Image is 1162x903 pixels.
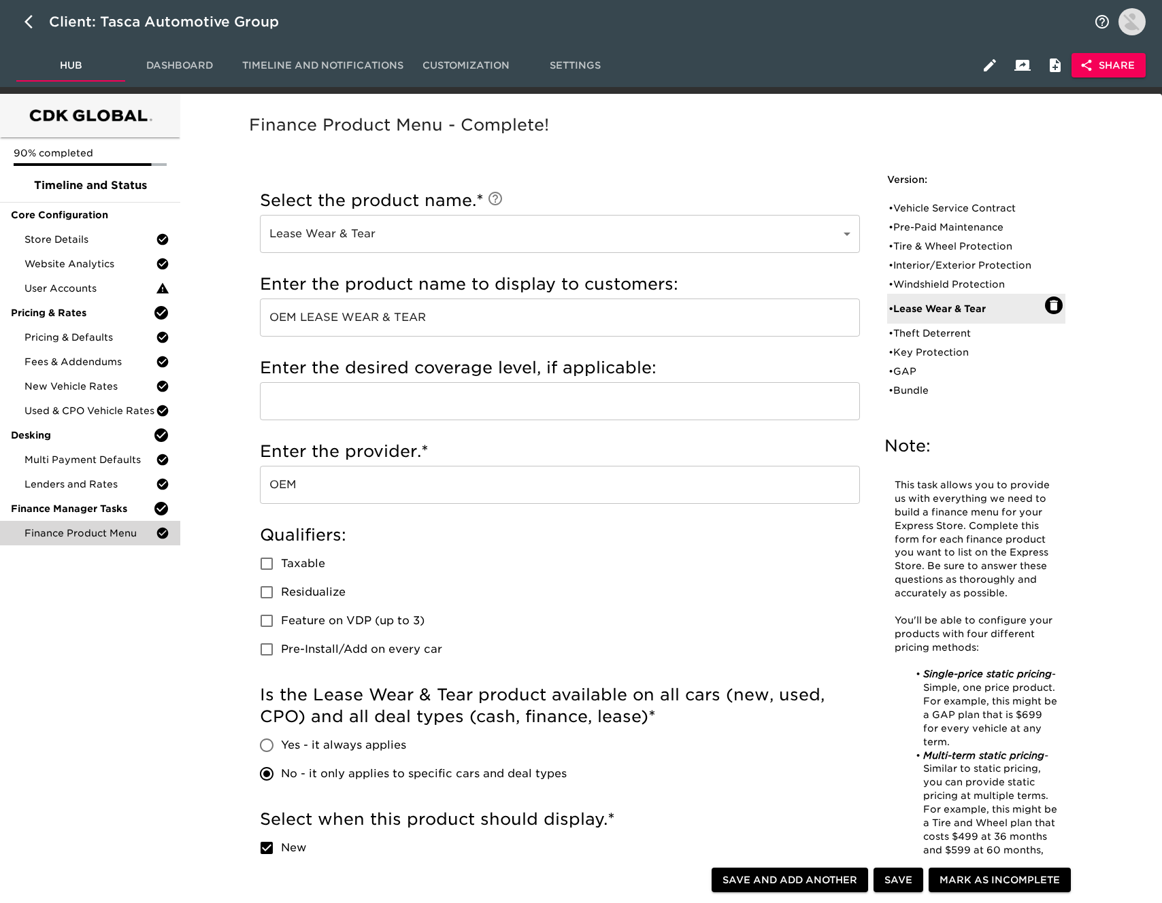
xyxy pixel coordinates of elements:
[923,668,1052,679] em: Single-price static pricing
[889,239,1045,253] div: • Tire & Wheel Protection
[884,872,912,889] span: Save
[24,282,156,295] span: User Accounts
[1086,5,1118,38] button: notifications
[24,526,156,540] span: Finance Product Menu
[260,524,860,546] h5: Qualifiers:
[24,233,156,246] span: Store Details
[887,275,1065,294] div: •Windshield Protection
[1072,53,1146,78] button: Share
[712,868,868,893] button: Save and Add Another
[24,453,156,466] span: Multi Payment Defaults
[11,428,153,442] span: Desking
[24,57,117,74] span: Hub
[24,379,156,393] span: New Vehicle Rates
[24,330,156,344] span: Pricing & Defaults
[887,199,1065,218] div: •Vehicle Service Contract
[11,306,153,320] span: Pricing & Rates
[49,11,298,33] div: Client: Tasca Automotive Group
[889,220,1045,234] div: • Pre-Paid Maintenance
[887,237,1065,256] div: •Tire & Wheel Protection
[887,173,1065,188] h6: Version:
[11,502,153,515] span: Finance Manager Tasks
[940,872,1060,889] span: Mark as Incomplete
[260,466,860,504] input: Example: SafeGuard, EasyCare, JM&A
[1044,750,1048,761] em: -
[887,294,1065,324] div: •Lease Wear & Tear
[133,57,226,74] span: Dashboard
[889,326,1045,340] div: • Theft Deterrent
[24,404,156,418] span: Used & CPO Vehicle Rates
[529,57,621,74] span: Settings
[929,868,1071,893] button: Mark as Incomplete
[887,256,1065,275] div: •Interior/Exterior Protection
[923,750,1044,761] em: Multi-term static pricing
[889,302,1045,316] div: • Lease Wear & Tear
[895,614,1058,655] p: You'll be able to configure your products with four different pricing methods:
[24,477,156,491] span: Lenders and Rates
[24,257,156,271] span: Website Analytics
[260,441,860,462] h5: Enter the provider.
[281,766,567,782] span: No - it only applies to specific cars and deal types
[281,613,425,629] span: Feature on VDP (up to 3)
[889,277,1045,291] div: • Windshield Protection
[260,215,860,253] div: Lease Wear & Tear
[260,190,860,211] h5: Select the product name.
[260,357,860,379] h5: Enter the desired coverage level, if applicable:
[281,556,325,572] span: Taxable
[887,324,1065,343] div: •Theft Deterrent
[909,668,1058,749] li: - Simple, one price product. For example, this might be a GAP plan that is $699 for every vehicle...
[281,840,306,856] span: New
[884,435,1068,457] h5: Note:
[249,114,1087,136] h5: Finance Product Menu - Complete!
[887,362,1065,381] div: •GAP
[24,355,156,369] span: Fees & Addendums
[723,872,857,889] span: Save and Add Another
[889,384,1045,397] div: • Bundle
[14,146,167,160] p: 90% completed
[260,808,860,830] h5: Select when this product should display.
[909,749,1058,871] li: Similar to static pricing, you can provide static pricing at multiple terms. For example, this mi...
[281,584,346,600] span: Residualize
[895,479,1058,600] p: This task allows you to provide us with everything we need to build a finance menu for your Expre...
[260,273,860,295] h5: Enter the product name to display to customers:
[889,364,1045,378] div: • GAP
[420,57,512,74] span: Customization
[1082,57,1135,74] span: Share
[887,218,1065,237] div: •Pre-Paid Maintenance
[889,201,1045,215] div: • Vehicle Service Contract
[887,343,1065,362] div: •Key Protection
[281,641,442,658] span: Pre-Install/Add on every car
[1045,296,1063,314] button: Delete: Lease Wear & Tear
[11,177,169,194] span: Timeline and Status
[281,737,406,753] span: Yes - it always applies
[242,57,403,74] span: Timeline and Notifications
[889,345,1045,359] div: • Key Protection
[260,684,860,728] h5: Is the Lease Wear & Tear product available on all cars (new, used, CPO) and all deal types (cash,...
[887,381,1065,400] div: •Bundle
[11,208,169,222] span: Core Configuration
[1118,8,1146,35] img: Profile
[889,258,1045,272] div: • Interior/Exterior Protection
[874,868,923,893] button: Save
